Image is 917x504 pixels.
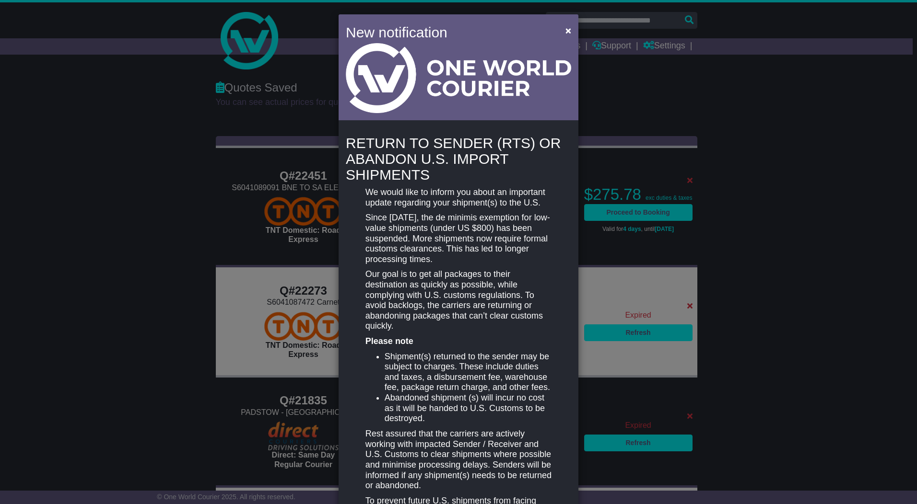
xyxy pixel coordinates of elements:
[565,25,571,36] span: ×
[346,43,571,113] img: Light
[365,429,552,491] p: Rest assured that the carriers are actively working with impacted Sender / Receiver and U.S. Cust...
[346,22,552,43] h4: New notification
[346,135,571,183] h4: RETURN TO SENDER (RTS) OR ABANDON U.S. IMPORT SHIPMENTS
[365,213,552,264] p: Since [DATE], the de minimis exemption for low-value shipments (under US $800) has been suspended...
[365,269,552,332] p: Our goal is to get all packages to their destination as quickly as possible, while complying with...
[365,336,413,346] strong: Please note
[385,352,552,393] li: Shipment(s) returned to the sender may be subject to charges. These include duties and taxes, a d...
[385,393,552,424] li: Abandoned shipment (s) will incur no cost as it will be handed to U.S. Customs to be destroyed.
[561,21,576,40] button: Close
[365,187,552,208] p: We would like to inform you about an important update regarding your shipment(s) to the U.S.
